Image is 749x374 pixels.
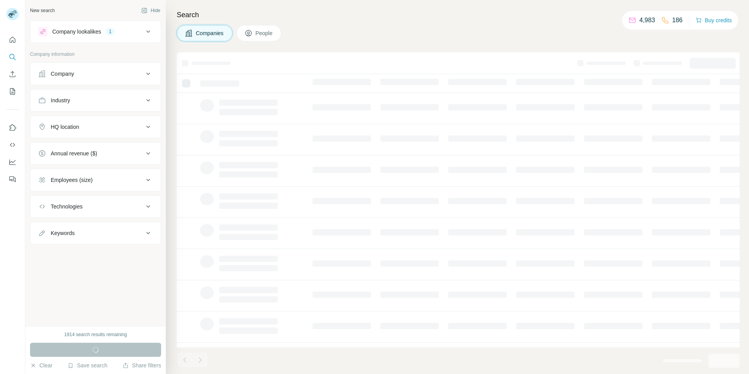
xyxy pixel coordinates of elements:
button: Use Surfe on LinkedIn [6,121,19,135]
div: 1 [106,28,115,35]
button: Keywords [30,224,161,242]
button: Company [30,64,161,83]
button: Annual revenue ($) [30,144,161,163]
h4: Search [177,9,740,20]
button: Industry [30,91,161,110]
button: Share filters [122,362,161,369]
button: Enrich CSV [6,67,19,81]
div: HQ location [51,123,79,131]
button: HQ location [30,118,161,136]
button: My lists [6,84,19,98]
button: Buy credits [696,15,732,26]
button: Dashboard [6,155,19,169]
button: Technologies [30,197,161,216]
div: New search [30,7,55,14]
button: Use Surfe API [6,138,19,152]
button: Company lookalikes1 [30,22,161,41]
div: Keywords [51,229,75,237]
button: Save search [67,362,107,369]
div: Technologies [51,203,83,210]
button: Search [6,50,19,64]
button: Hide [136,5,166,16]
p: 4,983 [639,16,655,25]
button: Feedback [6,172,19,186]
p: Company information [30,51,161,58]
span: People [256,29,273,37]
div: Industry [51,96,70,104]
div: Annual revenue ($) [51,150,97,157]
div: Company [51,70,74,78]
button: Quick start [6,33,19,47]
button: Employees (size) [30,171,161,189]
div: 1914 search results remaining [64,331,127,338]
p: 186 [672,16,683,25]
div: Company lookalikes [52,28,101,36]
span: Companies [196,29,224,37]
button: Clear [30,362,52,369]
div: Employees (size) [51,176,92,184]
